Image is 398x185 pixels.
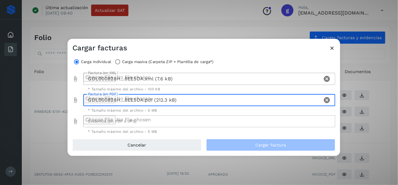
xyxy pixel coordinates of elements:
[128,143,146,147] span: Cancelar
[81,58,111,66] label: Carga individual
[323,75,330,82] i: Clear Factura (en XML)
[72,97,78,103] i: Factura (en PDF) prepended action
[72,139,201,151] button: Cancelar
[122,58,214,66] label: Carga masiva (Carpeta ZIP + Plantilla de carga*)
[256,143,286,147] span: Cargar factura
[72,44,127,52] h3: Cargar facturas
[83,73,322,85] div: GDL000828H…8EE5DA.xml (7.6 kB)
[88,130,331,133] div: * Tamaño máximo del archivo - 5 MB
[88,87,331,91] div: * Tamaño máximo del archivo - 100 KB
[83,94,322,106] div: GDL000828H…8EE5DA.pdf (212.3 kB)
[72,118,78,124] i: Evidencia (en PDF o JPG) prepended action
[323,96,330,104] i: Clear Factura (en PDF)
[88,109,331,112] div: * Tamaño máximo del archivo - 5 MB
[206,139,335,151] button: Cargar factura
[72,76,78,82] i: Factura (en XML) prepended action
